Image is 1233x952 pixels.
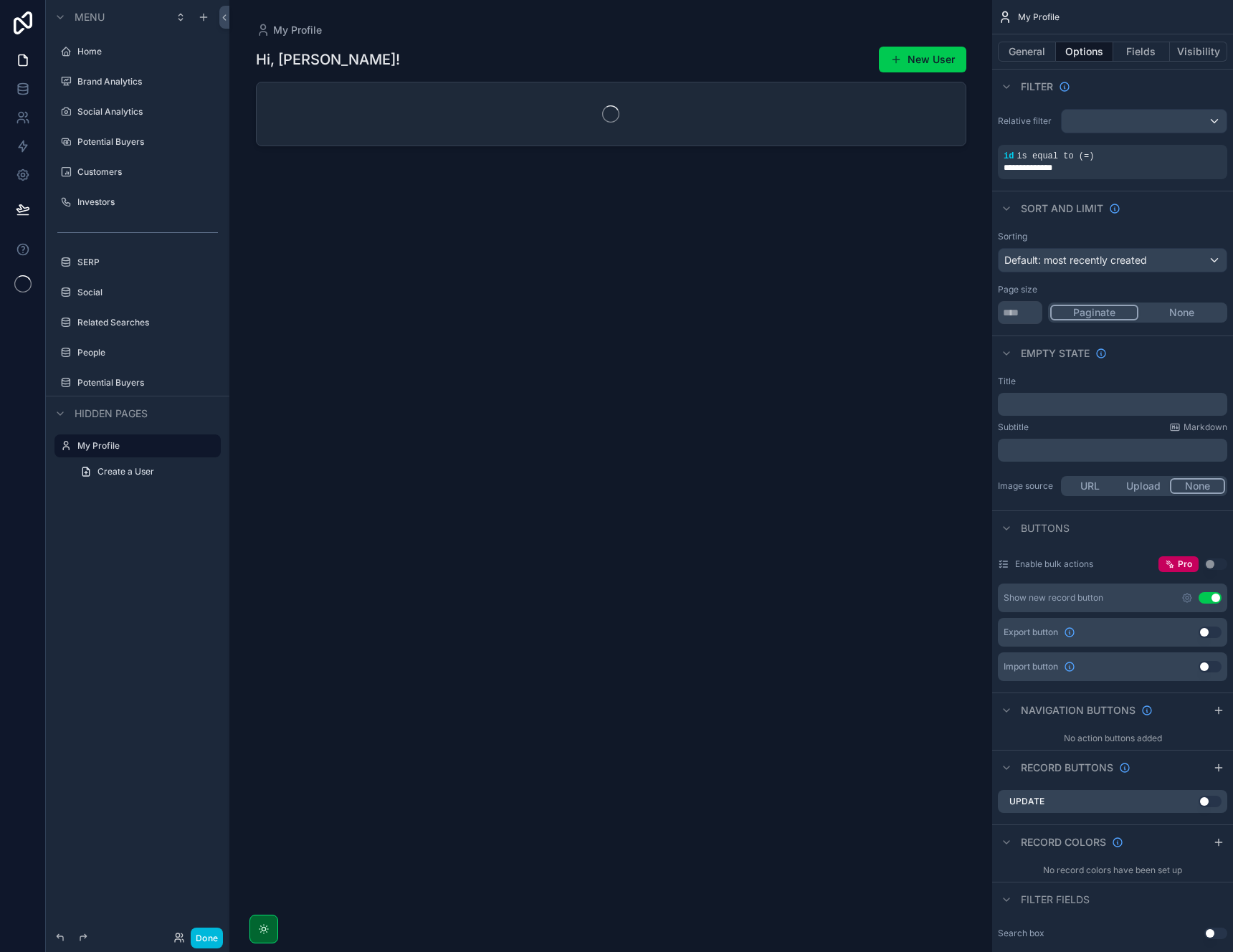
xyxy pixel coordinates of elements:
[1004,661,1058,672] span: Import button
[1184,422,1227,433] span: Markdown
[1021,80,1053,94] span: Filter
[1015,558,1093,570] label: Enable bulk actions
[1021,201,1103,216] span: Sort And Limit
[998,439,1227,462] div: scrollable content
[998,231,1027,242] label: Sorting
[1021,703,1136,718] span: Navigation buttons
[1056,42,1113,62] button: Options
[75,10,105,24] span: Menu
[998,422,1029,433] label: Subtitle
[992,727,1233,750] div: No action buttons added
[1021,761,1113,775] span: Record buttons
[1117,478,1171,494] button: Upload
[77,76,212,87] label: Brand Analytics
[77,46,212,57] label: Home
[1170,42,1227,62] button: Visibility
[1021,521,1070,535] span: Buttons
[998,42,1056,62] button: General
[1004,151,1014,161] span: id
[1021,346,1090,361] span: Empty state
[77,287,212,298] label: Social
[998,115,1055,127] label: Relative filter
[1009,796,1044,807] label: Update
[97,466,154,477] span: Create a User
[998,480,1055,492] label: Image source
[1063,478,1117,494] button: URL
[1138,305,1225,320] button: None
[998,248,1227,272] button: Default: most recently created
[77,166,212,178] label: Customers
[998,376,1016,387] label: Title
[998,393,1227,416] div: scrollable content
[77,196,212,208] label: Investors
[77,106,212,118] label: Social Analytics
[1004,592,1103,604] div: Show new record button
[77,257,212,268] label: SERP
[1017,151,1094,161] span: is equal to (=)
[1004,627,1058,638] span: Export button
[75,406,148,421] span: Hidden pages
[1018,11,1060,23] span: My Profile
[1021,835,1106,849] span: Record colors
[77,347,212,358] label: People
[1169,422,1227,433] a: Markdown
[72,460,221,483] a: Create a User
[1050,305,1138,320] button: Paginate
[77,317,212,328] label: Related Searches
[1113,42,1171,62] button: Fields
[191,928,223,948] button: Done
[992,859,1233,882] div: No record colors have been set up
[998,928,1044,939] label: Search box
[1170,478,1225,494] button: None
[77,136,212,148] label: Potential Buyers
[998,284,1037,295] label: Page size
[1178,558,1192,570] span: Pro
[1021,892,1090,907] span: Filter fields
[1004,254,1147,266] span: Default: most recently created
[77,440,212,452] label: My Profile
[77,377,212,389] label: Potential Buyers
